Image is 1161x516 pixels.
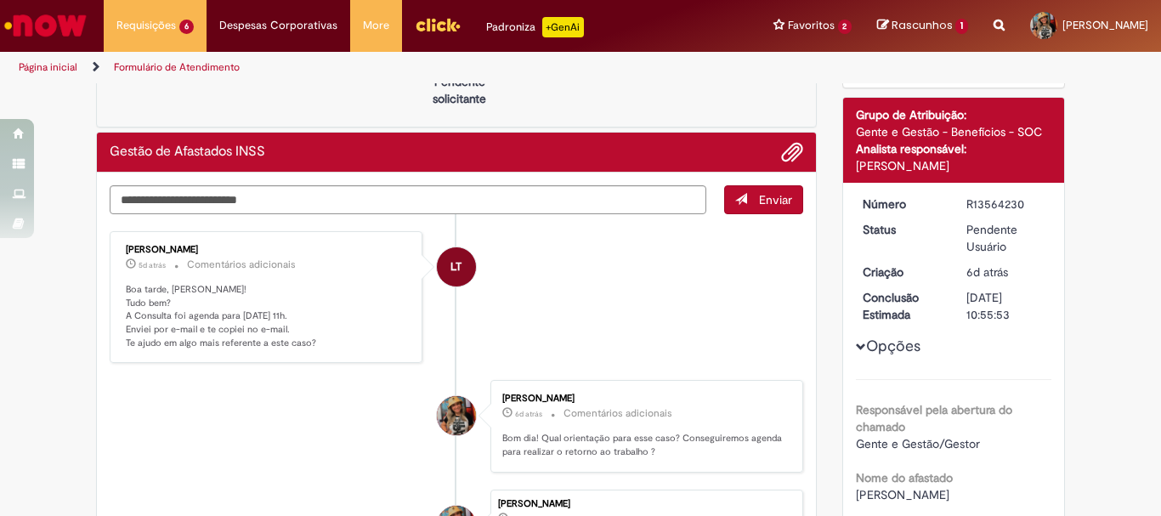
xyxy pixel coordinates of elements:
[19,60,77,74] a: Página inicial
[966,264,1008,280] span: 6d atrás
[966,264,1008,280] time: 24/09/2025 16:55:49
[850,196,954,213] dt: Número
[966,196,1045,213] div: R13564230
[850,221,954,238] dt: Status
[110,185,706,214] textarea: Digite sua mensagem aqui...
[2,9,89,43] img: ServiceNow
[363,17,389,34] span: More
[486,17,584,37] div: Padroniza
[724,185,803,214] button: Enviar
[856,106,1052,123] div: Grupo de Atribuição:
[759,192,792,207] span: Enviar
[187,258,296,272] small: Comentários adicionais
[966,264,1045,281] div: 24/09/2025 16:55:49
[542,17,584,37] p: +GenAi
[13,52,762,83] ul: Trilhas de página
[515,409,542,419] span: 6d atrás
[856,487,949,502] span: [PERSON_NAME]
[179,20,194,34] span: 6
[110,145,265,160] h2: Gestão de Afastados INSS Histórico de tíquete
[850,289,954,323] dt: Conclusão Estimada
[877,18,968,34] a: Rascunhos
[850,264,954,281] dt: Criação
[856,140,1052,157] div: Analista responsável:
[856,157,1052,174] div: [PERSON_NAME]
[856,436,980,451] span: Gente e Gestão/Gestor
[502,394,785,404] div: [PERSON_NAME]
[966,221,1045,255] div: Pendente Usuário
[788,17,835,34] span: Favoritos
[139,260,166,270] span: 5d atrás
[126,245,409,255] div: [PERSON_NAME]
[116,17,176,34] span: Requisições
[502,432,785,458] p: Bom dia! Qual orientação para esse caso? Conseguiremos agenda para realizar o retorno ao trabalho ?
[114,60,240,74] a: Formulário de Atendimento
[892,17,953,33] span: Rascunhos
[966,289,1045,323] div: [DATE] 10:55:53
[415,12,461,37] img: click_logo_yellow_360x200.png
[515,409,542,419] time: 25/09/2025 08:24:19
[219,17,337,34] span: Despesas Corporativas
[838,20,852,34] span: 2
[856,402,1012,434] b: Responsável pela abertura do chamado
[1062,18,1148,32] span: [PERSON_NAME]
[126,283,409,350] p: Boa tarde, [PERSON_NAME]! Tudo bem? A Consulta foi agenda para [DATE] 11h. Enviei por e-mail e te...
[955,19,968,34] span: 1
[437,247,476,286] div: Lucimara ThomasDaSilva
[856,470,953,485] b: Nome do afastado
[418,73,501,107] p: Pendente solicitante
[450,247,462,287] span: LT
[856,123,1052,140] div: Gente e Gestão - Benefícios - SOC
[498,499,794,509] div: [PERSON_NAME]
[437,396,476,435] div: Viviane Gomes Da Silva
[781,141,803,163] button: Adicionar anexos
[564,406,672,421] small: Comentários adicionais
